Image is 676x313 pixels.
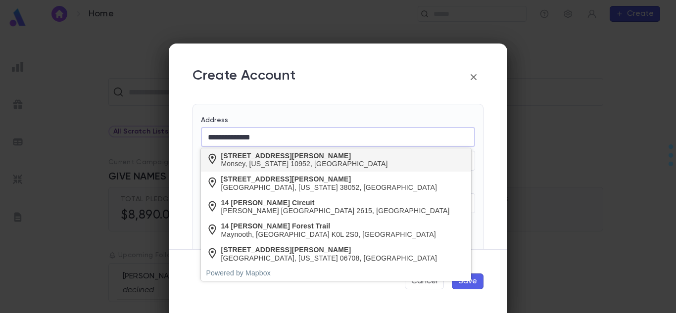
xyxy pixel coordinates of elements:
[452,273,483,289] button: Save
[221,175,437,183] div: [STREET_ADDRESS][PERSON_NAME]
[221,222,436,230] div: 14 [PERSON_NAME] Forest Trail
[206,269,271,277] a: Powered by Mapbox
[221,199,450,207] div: 14 [PERSON_NAME] Circuit
[221,246,437,254] div: [STREET_ADDRESS][PERSON_NAME]
[201,116,228,124] label: Address
[221,207,450,215] div: [PERSON_NAME] [GEOGRAPHIC_DATA] 2615, [GEOGRAPHIC_DATA]
[221,160,388,168] div: Monsey, [US_STATE] 10952, [GEOGRAPHIC_DATA]
[221,230,436,239] div: Maynooth, [GEOGRAPHIC_DATA] K0L 2S0, [GEOGRAPHIC_DATA]
[193,67,295,87] p: Create Account
[221,152,388,160] div: [STREET_ADDRESS][PERSON_NAME]
[221,254,437,263] div: [GEOGRAPHIC_DATA], [US_STATE] 06708, [GEOGRAPHIC_DATA]
[405,273,444,289] button: Cancel
[221,183,437,192] div: [GEOGRAPHIC_DATA], [US_STATE] 38052, [GEOGRAPHIC_DATA]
